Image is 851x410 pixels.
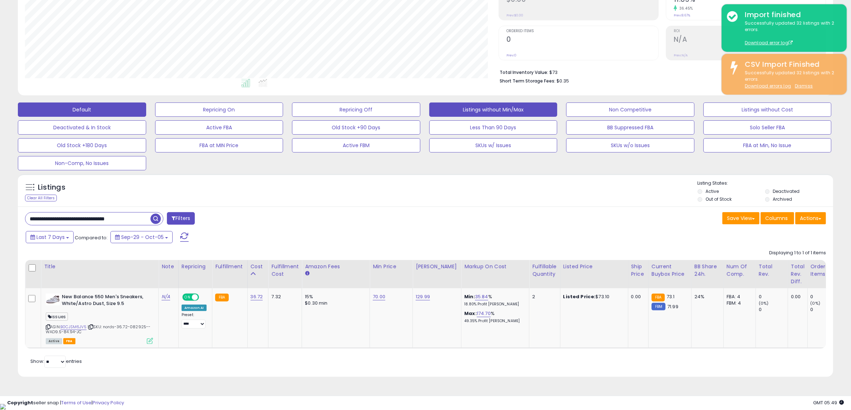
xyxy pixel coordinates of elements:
[769,250,826,256] div: Displaying 1 to 1 of 1 items
[566,120,694,135] button: BB Suppressed FBA
[722,212,760,224] button: Save View
[727,263,753,278] div: Num of Comp.
[18,120,146,135] button: Deactivated & In Stock
[292,138,420,152] button: Active FBM
[7,400,124,406] div: seller snap | |
[18,138,146,152] button: Old Stock +180 Days
[305,294,364,300] div: 15%
[652,303,666,310] small: FBM
[464,319,524,324] p: 49.35% Profit [PERSON_NAME]
[305,270,309,277] small: Amazon Fees.
[667,293,675,300] span: 73.1
[674,53,688,57] small: Prev: N/A
[739,20,841,46] div: Successfully updated 32 listings with 2 errors.
[464,294,524,307] div: %
[677,6,693,11] small: 36.45%
[811,300,821,306] small: (0%)
[745,83,791,89] a: Download errors log
[60,324,86,330] a: B0CJSM6JV5
[44,263,155,270] div: Title
[791,294,802,300] div: 0.00
[739,59,841,70] div: CSV Import Finished
[110,231,173,243] button: Sep-29 - Oct-05
[694,294,718,300] div: 24%
[75,234,108,241] span: Compared to:
[500,78,555,84] b: Short Term Storage Fees:
[46,294,153,343] div: ASIN:
[162,293,170,300] a: N/A
[506,13,523,17] small: Prev: $0.00
[271,294,296,300] div: 7.32
[93,399,124,406] a: Privacy Policy
[475,293,488,300] a: 35.84
[292,120,420,135] button: Old Stock +90 Days
[121,234,164,241] span: Sep-29 - Oct-05
[706,196,732,202] label: Out of Stock
[182,305,207,311] div: Amazon AI
[506,35,658,45] h2: 0
[811,263,837,278] div: Ordered Items
[46,294,60,305] img: 41gHFePj8-L._SL40_.jpg
[674,35,826,45] h2: N/A
[532,294,554,300] div: 2
[674,29,826,33] span: ROI
[703,102,832,117] button: Listings without Cost
[30,358,82,365] span: Show: entries
[739,70,841,90] div: Successfully updated 32 listings with 2 errors.
[739,10,841,20] div: Import finished
[429,120,558,135] button: Less Than 90 Days
[18,156,146,170] button: Non-Comp, No Issues
[461,260,529,288] th: The percentage added to the cost of goods (COGS) that forms the calculator for Min & Max prices.
[38,182,65,192] h5: Listings
[292,102,420,117] button: Repricing Off
[791,263,805,285] div: Total Rev. Diff.
[182,312,207,329] div: Preset:
[46,312,68,321] span: issues
[811,294,840,300] div: 0
[183,294,192,300] span: ON
[62,294,149,309] b: New Balance 550 Men's Sneakers, White/Astro Dust, Size 9.5
[532,263,557,278] div: Fulfillable Quantity
[667,303,678,310] span: 71.99
[155,102,283,117] button: Repricing On
[182,263,209,270] div: Repricing
[694,263,721,278] div: BB Share 24h.
[477,310,491,317] a: 174.70
[566,138,694,152] button: SKUs w/o Issues
[795,83,813,89] u: Dismiss
[25,195,57,201] div: Clear All Filters
[652,263,688,278] div: Current Buybox Price
[464,310,524,324] div: %
[429,102,558,117] button: Listings without Min/Max
[36,234,65,241] span: Last 7 Days
[674,13,690,17] small: Prev: 8.67%
[556,77,569,84] span: $0.35
[373,293,385,300] a: 70.00
[61,399,91,406] a: Terms of Use
[759,263,785,278] div: Total Rev.
[759,306,788,313] div: 0
[464,310,477,317] b: Max:
[46,324,151,335] span: | SKU: nords-36.72-082925--WAD9.5-84.94-JC
[631,294,643,300] div: 0.00
[765,215,788,222] span: Columns
[271,263,299,278] div: Fulfillment Cost
[773,188,800,194] label: Deactivated
[745,40,793,46] a: Download error log
[215,263,244,270] div: Fulfillment
[251,293,263,300] a: 36.72
[759,300,769,306] small: (0%)
[759,294,788,300] div: 0
[162,263,175,270] div: Note
[761,212,794,224] button: Columns
[155,120,283,135] button: Active FBA
[703,138,832,152] button: FBA at Min, No Issue
[795,212,826,224] button: Actions
[506,53,516,57] small: Prev: 0
[305,263,367,270] div: Amazon Fees
[706,188,719,194] label: Active
[155,138,283,152] button: FBA at MIN Price
[7,399,33,406] strong: Copyright
[563,293,596,300] b: Listed Price:
[464,263,526,270] div: Markup on Cost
